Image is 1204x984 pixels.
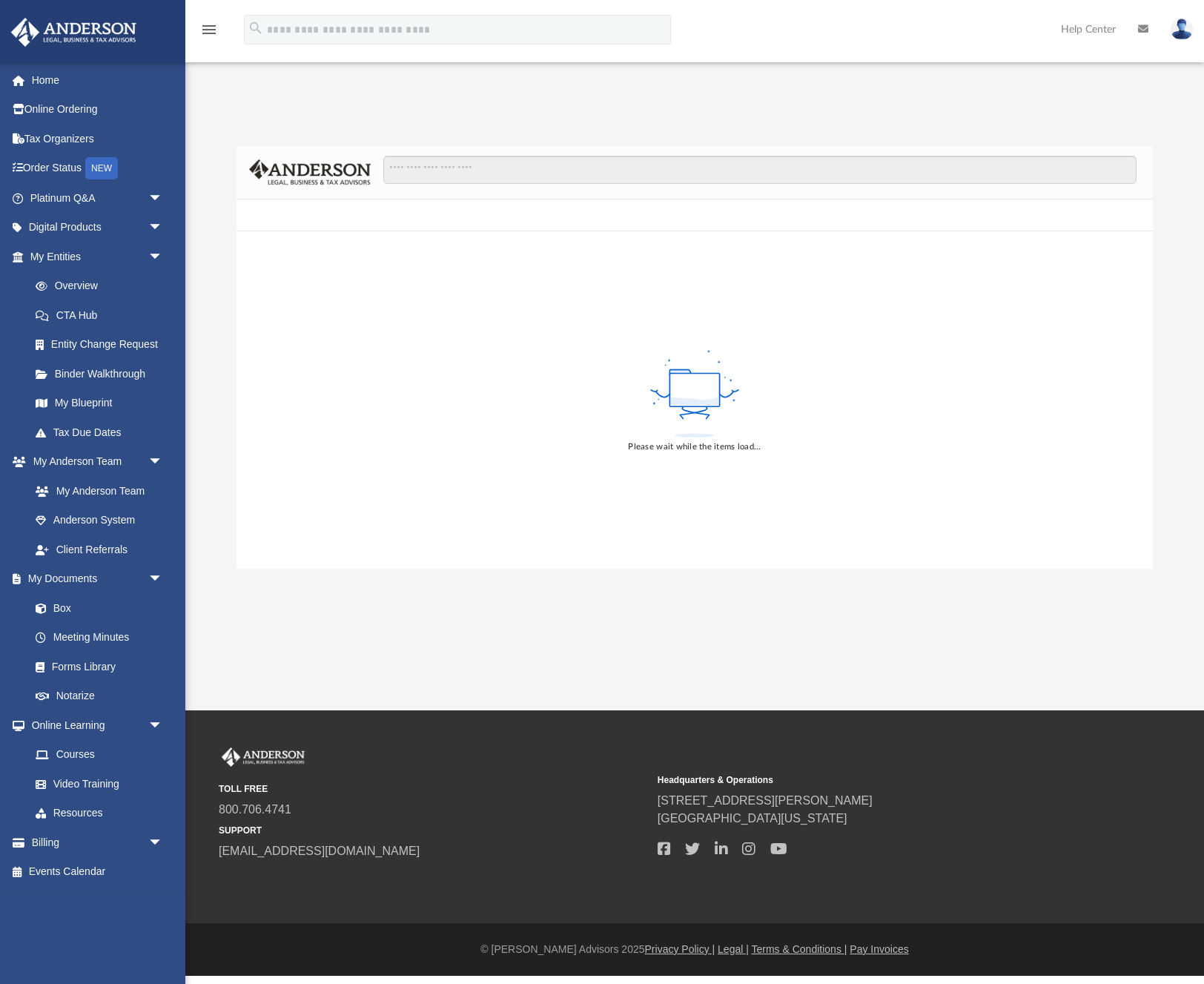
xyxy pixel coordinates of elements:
[200,21,218,39] i: menu
[850,943,908,955] a: Pay Invoices
[21,681,178,711] a: Notarize
[10,183,185,213] a: Platinum Q&Aarrow_drop_down
[148,564,178,595] span: arrow_drop_down
[21,271,185,301] a: Overview
[148,213,178,243] span: arrow_drop_down
[10,95,185,125] a: Online Ordering
[219,747,308,767] img: Anderson Advisors Platinum Portal
[200,28,218,39] a: menu
[21,359,185,389] a: Binder Walkthrough
[21,476,171,506] a: My Anderson Team
[718,943,749,955] a: Legal |
[10,564,178,594] a: My Documentsarrow_drop_down
[752,943,847,955] a: Terms & Conditions |
[185,942,1204,957] div: © [PERSON_NAME] Advisors 2025
[21,623,178,653] a: Meeting Minutes
[10,447,178,477] a: My Anderson Teamarrow_drop_down
[383,156,1137,184] input: Search files and folders
[658,773,1086,787] small: Headquarters & Operations
[10,242,185,271] a: My Entitiesarrow_drop_down
[10,710,178,740] a: Online Learningarrow_drop_down
[21,389,178,418] a: My Blueprint
[219,782,647,796] small: TOLL FREE
[7,18,141,47] img: Anderson Advisors Platinum Portal
[248,20,264,36] i: search
[21,740,178,770] a: Courses
[658,812,847,825] a: [GEOGRAPHIC_DATA][US_STATE]
[219,824,647,837] small: SUPPORT
[10,857,185,887] a: Events Calendar
[148,183,178,214] span: arrow_drop_down
[148,242,178,272] span: arrow_drop_down
[10,65,185,95] a: Home
[21,330,185,360] a: Entity Change Request
[21,300,185,330] a: CTA Hub
[10,213,185,242] a: Digital Productsarrow_drop_down
[1171,19,1193,40] img: User Pic
[85,157,118,179] div: NEW
[628,440,761,454] div: Please wait while the items load...
[658,794,873,807] a: [STREET_ADDRESS][PERSON_NAME]
[148,828,178,858] span: arrow_drop_down
[10,153,185,184] a: Order StatusNEW
[219,803,291,816] a: 800.706.4741
[21,769,171,799] a: Video Training
[645,943,715,955] a: Privacy Policy |
[21,652,171,681] a: Forms Library
[21,535,178,564] a: Client Referrals
[148,710,178,741] span: arrow_drop_down
[219,845,420,857] a: [EMAIL_ADDRESS][DOMAIN_NAME]
[21,593,171,623] a: Box
[21,417,185,447] a: Tax Due Dates
[10,124,185,153] a: Tax Organizers
[21,506,178,535] a: Anderson System
[10,828,185,857] a: Billingarrow_drop_down
[148,447,178,478] span: arrow_drop_down
[21,799,178,828] a: Resources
